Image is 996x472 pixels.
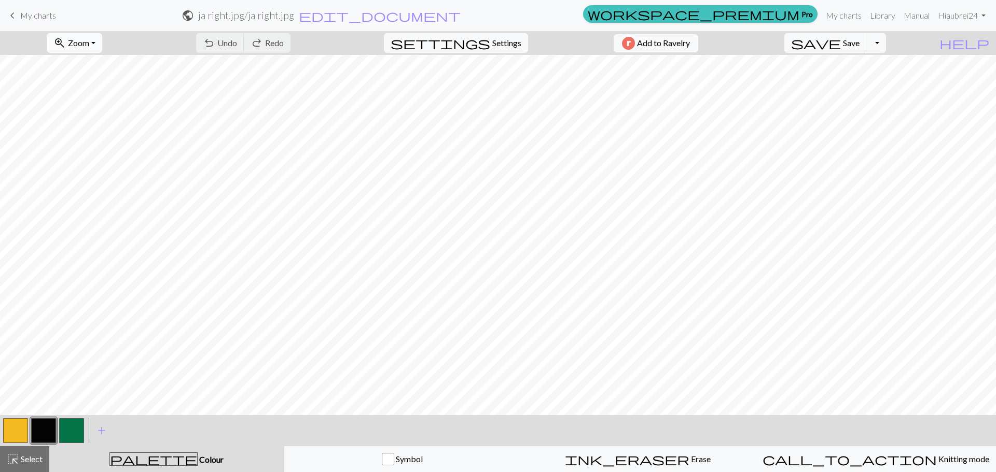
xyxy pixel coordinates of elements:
span: save [791,36,841,50]
span: Knitting mode [937,454,989,464]
span: add [95,423,108,438]
span: Add to Ravelry [637,37,690,50]
span: Select [19,454,43,464]
button: Zoom [47,33,102,53]
span: ink_eraser [565,452,689,466]
button: Knitting mode [756,446,996,472]
span: Colour [198,454,224,464]
a: My charts [6,7,56,24]
a: My charts [822,5,866,26]
span: Erase [689,454,711,464]
i: Settings [391,37,490,49]
span: public [182,8,194,23]
button: Save [784,33,867,53]
a: Library [866,5,900,26]
img: Ravelry [622,37,635,50]
button: Colour [49,446,284,472]
span: help [939,36,989,50]
span: palette [110,452,197,466]
span: zoom_in [53,36,66,50]
span: Save [843,38,860,48]
span: Settings [492,37,521,49]
span: settings [391,36,490,50]
span: Symbol [394,454,423,464]
button: Symbol [284,446,520,472]
span: highlight_alt [7,452,19,466]
a: Manual [900,5,934,26]
span: edit_document [299,8,461,23]
button: SettingsSettings [384,33,528,53]
button: Erase [520,446,756,472]
span: call_to_action [763,452,937,466]
a: Pro [583,5,818,23]
h2: ja right.jpg / ja right.jpg [198,9,294,21]
button: Add to Ravelry [614,34,698,52]
a: Hiaubrei24 [934,5,990,26]
span: keyboard_arrow_left [6,8,19,23]
span: My charts [20,10,56,20]
span: workspace_premium [588,7,799,21]
span: Zoom [68,38,89,48]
